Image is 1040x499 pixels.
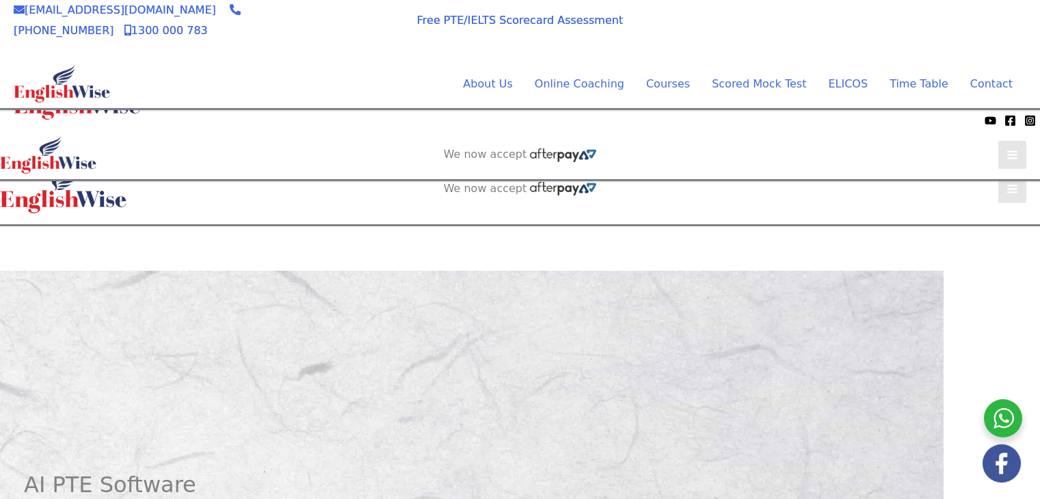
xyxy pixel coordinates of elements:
[14,65,110,103] img: cropped-ew-logo
[801,18,1013,46] a: AI SCORED PTE SOFTWARE REGISTER FOR FREE SOFTWARE TRIAL
[14,3,216,16] a: [EMAIL_ADDRESS][DOMAIN_NAME]
[24,472,510,498] h1: AI PTE Software
[308,16,381,30] span: We now accept
[959,68,1013,100] a: Contact
[524,68,635,100] a: Online CoachingMenu Toggle
[1024,115,1036,126] a: Instagram
[828,77,868,90] span: ELICOS
[14,3,241,37] a: [PHONE_NUMBER]
[444,182,527,195] span: We now accept
[437,182,604,196] aside: Header Widget 2
[530,148,596,162] img: Afterpay-Logo
[970,77,1013,90] span: Contact
[415,237,626,265] a: AI SCORED PTE SOFTWARE REGISTER FOR FREE SOFTWARE TRIAL
[452,68,523,100] a: About UsMenu Toggle
[1004,115,1016,126] a: Facebook
[890,77,948,90] span: Time Table
[787,8,1026,52] aside: Header Widget 1
[817,68,879,100] a: ELICOS
[7,113,79,127] span: We now accept
[326,33,364,40] img: Afterpay-Logo
[635,68,701,100] a: CoursesMenu Toggle
[430,68,1013,100] nav: Site Navigation: Main Menu
[444,148,527,161] span: We now accept
[530,182,596,195] img: Afterpay-Logo
[437,148,604,162] aside: Header Widget 2
[985,115,996,126] a: YouTube
[124,24,208,37] a: 1300 000 783
[463,77,512,90] span: About Us
[646,77,690,90] span: Courses
[83,117,120,124] img: Afterpay-Logo
[535,77,624,90] span: Online Coaching
[712,77,806,90] span: Scored Mock Test
[879,68,959,100] a: Time TableMenu Toggle
[983,444,1021,483] img: white-facebook.png
[701,68,817,100] a: Scored Mock TestMenu Toggle
[401,226,640,271] aside: Header Widget 1
[417,14,623,27] a: Free PTE/IELTS Scorecard Assessment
